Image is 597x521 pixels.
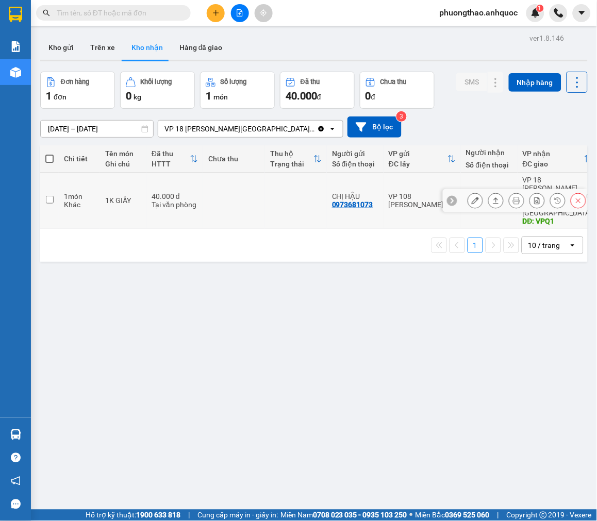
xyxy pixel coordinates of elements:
span: 1 [206,90,211,102]
div: ĐC lấy [389,160,447,168]
div: 0973681073 [332,200,373,209]
div: ĐC giao [523,160,584,168]
span: đơn [54,93,67,101]
span: | [188,510,190,521]
div: Người gửi [332,149,378,158]
button: Đã thu40.000đ [280,72,355,109]
div: VP gửi [389,149,447,158]
div: HTTT [152,160,190,168]
span: 1 [46,90,52,102]
div: Khác [64,200,95,209]
div: Trạng thái [270,160,313,168]
span: Hỗ trợ kỹ thuật: [86,510,180,521]
div: Chưa thu [208,155,260,163]
span: phuongthao.anhquoc [432,6,526,19]
div: Ghi chú [105,160,141,168]
span: | [498,510,499,521]
button: Số lượng1món [200,72,275,109]
div: 40.000 đ [152,192,198,200]
button: Bộ lọc [347,116,402,138]
sup: 1 [537,5,544,12]
button: Chưa thu0đ [360,72,435,109]
span: Miền Bắc [416,510,490,521]
div: Người nhận [466,148,512,157]
span: search [43,9,50,16]
div: Số điện thoại [332,160,378,168]
span: caret-down [577,8,587,18]
div: VP 108 [PERSON_NAME] [389,192,456,209]
img: warehouse-icon [10,67,21,78]
span: món [213,93,228,101]
div: Tại văn phòng [152,200,198,209]
input: Select a date range. [41,121,153,137]
div: Đã thu [301,78,320,86]
span: notification [11,476,21,486]
span: đ [371,93,375,101]
span: 0 [366,90,371,102]
div: Chi tiết [64,155,95,163]
div: Thu hộ [270,149,313,158]
div: VP 18 [PERSON_NAME][GEOGRAPHIC_DATA] - [GEOGRAPHIC_DATA] [523,176,592,217]
div: Giao hàng [488,193,504,208]
svg: open [328,125,337,133]
span: kg [134,93,141,101]
img: solution-icon [10,41,21,52]
div: Số điện thoại [466,161,512,169]
span: 1 [538,5,542,12]
div: Tên món [105,149,141,158]
div: 1 món [64,192,95,200]
input: Selected VP 18 Nguyễn Thái Bình - Quận 1. [316,124,317,134]
button: Trên xe [82,35,123,60]
button: Nhập hàng [509,73,561,92]
strong: 0708 023 035 - 0935 103 250 [313,511,407,519]
div: 1K GIẤY [105,196,141,205]
div: VP nhận [523,149,584,158]
span: 0 [126,90,131,102]
div: 10 / trang [528,240,560,250]
div: Sửa đơn hàng [468,193,483,208]
sup: 3 [396,111,407,122]
span: đ [317,93,321,101]
div: Đã thu [152,149,190,158]
span: plus [212,9,220,16]
button: SMS [456,73,487,91]
button: aim [255,4,273,22]
span: aim [260,9,267,16]
span: question-circle [11,453,21,463]
span: copyright [540,512,547,519]
button: caret-down [573,4,591,22]
div: ver 1.8.146 [530,32,565,44]
button: file-add [231,4,249,22]
div: DĐ: VPQ1 [523,217,592,225]
div: Đơn hàng [61,78,89,86]
button: Kho gửi [40,35,82,60]
span: 40.000 [286,90,317,102]
span: Cung cấp máy in - giấy in: [197,510,278,521]
input: Tìm tên, số ĐT hoặc mã đơn [57,7,178,19]
svg: Clear value [317,125,325,133]
strong: 1900 633 818 [136,511,180,519]
img: logo-vxr [9,7,22,22]
button: Hàng đã giao [171,35,231,60]
span: Miền Nam [280,510,407,521]
button: 1 [468,238,483,253]
button: Đơn hàng1đơn [40,72,115,109]
strong: 0369 525 060 [445,511,490,519]
span: message [11,499,21,509]
div: Chưa thu [380,78,407,86]
div: Khối lượng [141,78,172,86]
img: warehouse-icon [10,429,21,440]
th: Toggle SortBy [146,145,203,173]
button: plus [207,4,225,22]
span: file-add [236,9,243,16]
svg: open [569,241,577,249]
button: Kho nhận [123,35,171,60]
th: Toggle SortBy [265,145,327,173]
div: Số lượng [221,78,247,86]
span: ⚪️ [410,513,413,517]
div: CHỊ HẬU [332,192,378,200]
th: Toggle SortBy [384,145,461,173]
img: icon-new-feature [531,8,540,18]
div: VP 18 [PERSON_NAME][GEOGRAPHIC_DATA] - [GEOGRAPHIC_DATA] [164,124,315,134]
button: Khối lượng0kg [120,72,195,109]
